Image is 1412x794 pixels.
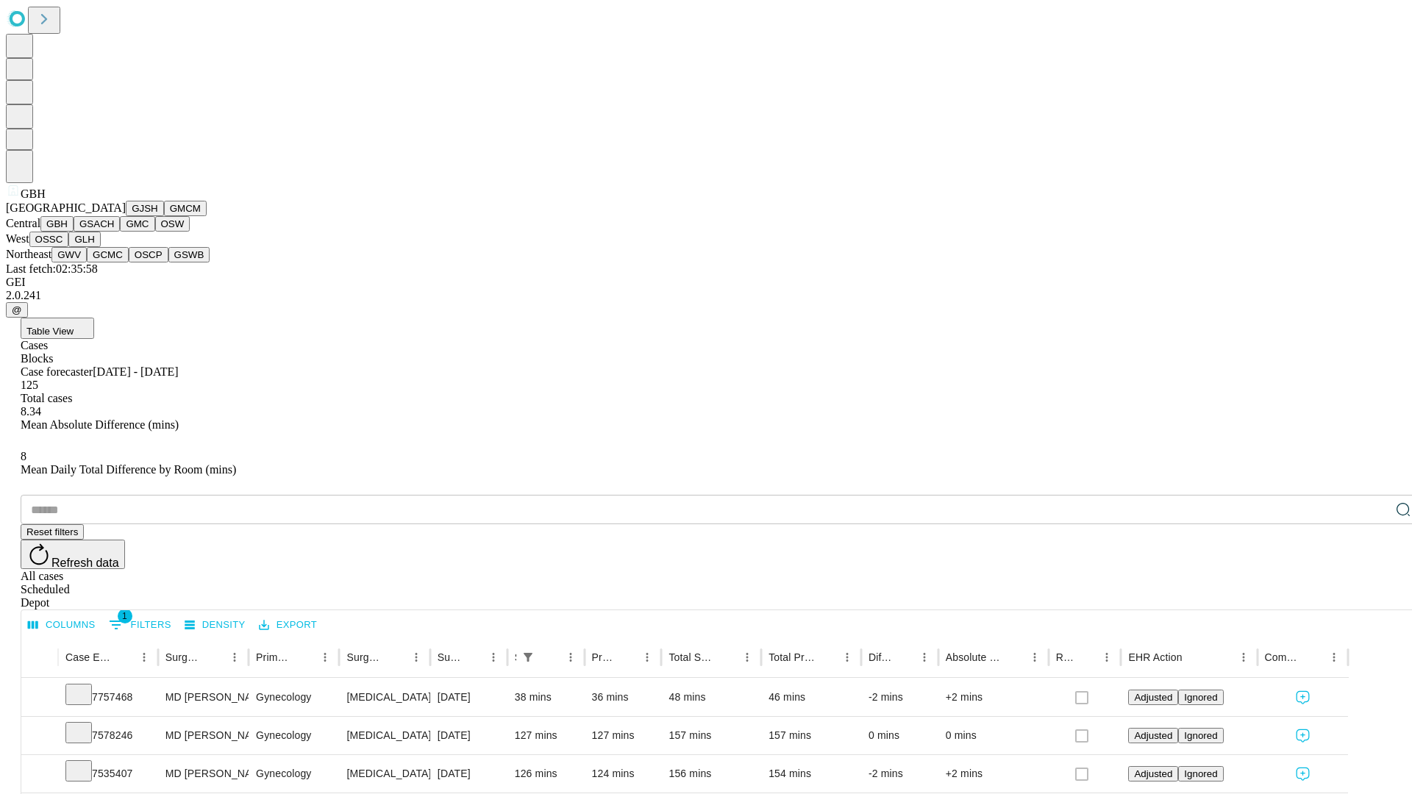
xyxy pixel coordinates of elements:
[204,647,224,668] button: Sort
[21,365,93,378] span: Case forecaster
[346,755,422,793] div: [MEDICAL_DATA] [MEDICAL_DATA] REMOVAL TUBES AND/OR OVARIES FOR UTERUS 250GM OR LESS
[346,717,422,754] div: [MEDICAL_DATA] [MEDICAL_DATA] REMOVAL TUBES AND/OR OVARIES FOR UTERUS 250GM OR LESS
[315,647,335,668] button: Menu
[438,679,500,716] div: [DATE]
[1128,651,1182,663] div: EHR Action
[1134,692,1172,703] span: Adjusted
[65,755,151,793] div: 7535407
[1184,768,1217,779] span: Ignored
[164,201,207,216] button: GMCM
[68,232,100,247] button: GLH
[769,651,815,663] div: Total Predicted Duration
[385,647,406,668] button: Sort
[21,379,38,391] span: 125
[1004,647,1024,668] button: Sort
[134,647,154,668] button: Menu
[438,717,500,754] div: [DATE]
[256,717,332,754] div: Gynecology
[155,216,190,232] button: OSW
[946,717,1041,754] div: 0 mins
[6,217,40,229] span: Central
[1184,692,1217,703] span: Ignored
[65,679,151,716] div: 7757468
[869,679,931,716] div: -2 mins
[65,651,112,663] div: Case Epic Id
[6,248,51,260] span: Northeast
[1024,647,1045,668] button: Menu
[118,609,132,623] span: 1
[51,247,87,262] button: GWV
[21,450,26,462] span: 8
[515,651,516,663] div: Scheduled In Room Duration
[21,318,94,339] button: Table View
[21,463,236,476] span: Mean Daily Total Difference by Room (mins)
[21,187,46,200] span: GBH
[256,651,293,663] div: Primary Service
[165,651,202,663] div: Surgeon Name
[515,679,577,716] div: 38 mins
[515,755,577,793] div: 126 mins
[21,540,125,569] button: Refresh data
[6,302,28,318] button: @
[946,755,1041,793] div: +2 mins
[837,647,857,668] button: Menu
[165,679,241,716] div: MD [PERSON_NAME] [PERSON_NAME] Md
[1324,647,1344,668] button: Menu
[668,755,754,793] div: 156 mins
[769,755,854,793] div: 154 mins
[21,418,179,431] span: Mean Absolute Difference (mins)
[483,647,504,668] button: Menu
[21,524,84,540] button: Reset filters
[1178,690,1223,705] button: Ignored
[438,755,500,793] div: [DATE]
[869,755,931,793] div: -2 mins
[346,679,422,716] div: [MEDICAL_DATA] WITH [MEDICAL_DATA] AND/OR [MEDICAL_DATA] WITH OR WITHOUT D&C
[637,647,657,668] button: Menu
[26,526,78,537] span: Reset filters
[515,717,577,754] div: 127 mins
[518,647,538,668] button: Show filters
[769,717,854,754] div: 157 mins
[105,613,175,637] button: Show filters
[1303,647,1324,668] button: Sort
[65,717,151,754] div: 7578246
[1184,730,1217,741] span: Ignored
[540,647,560,668] button: Sort
[438,651,461,663] div: Surgery Date
[1178,766,1223,782] button: Ignored
[12,304,22,315] span: @
[1128,766,1178,782] button: Adjusted
[120,216,154,232] button: GMC
[668,651,715,663] div: Total Scheduled Duration
[592,651,616,663] div: Predicted In Room Duration
[816,647,837,668] button: Sort
[1076,647,1097,668] button: Sort
[946,651,1002,663] div: Absolute Difference
[21,405,41,418] span: 8.34
[29,723,51,749] button: Expand
[518,647,538,668] div: 1 active filter
[769,679,854,716] div: 46 mins
[26,326,74,337] span: Table View
[165,755,241,793] div: MD [PERSON_NAME] [PERSON_NAME] Md
[1097,647,1117,668] button: Menu
[51,557,119,569] span: Refresh data
[256,679,332,716] div: Gynecology
[6,201,126,214] span: [GEOGRAPHIC_DATA]
[21,392,72,404] span: Total cases
[406,647,427,668] button: Menu
[126,201,164,216] button: GJSH
[869,651,892,663] div: Difference
[869,717,931,754] div: 0 mins
[1134,768,1172,779] span: Adjusted
[29,685,51,711] button: Expand
[6,262,98,275] span: Last fetch: 02:35:58
[1128,690,1178,705] button: Adjusted
[74,216,120,232] button: GSACH
[29,762,51,787] button: Expand
[1128,728,1178,743] button: Adjusted
[256,755,332,793] div: Gynecology
[6,289,1406,302] div: 2.0.241
[346,651,383,663] div: Surgery Name
[894,647,914,668] button: Sort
